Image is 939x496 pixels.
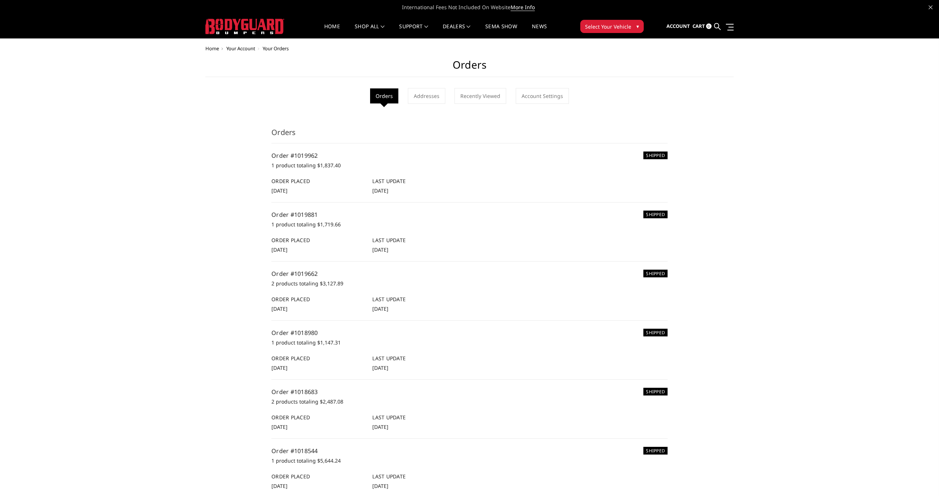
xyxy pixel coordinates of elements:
a: Support [399,24,428,38]
span: [DATE] [372,187,388,194]
li: Orders [370,88,398,103]
span: ▾ [636,22,639,30]
a: Account Settings [516,88,569,104]
span: 0 [706,23,712,29]
button: Select Your Vehicle [580,20,644,33]
span: [DATE] [271,246,288,253]
span: Your Orders [263,45,289,52]
span: [DATE] [372,246,388,253]
h6: Order Placed [271,295,365,303]
h6: Last Update [372,236,465,244]
p: 1 product totaling $5,644.24 [271,456,668,465]
a: Order #1018980 [271,329,318,337]
h6: Order Placed [271,177,365,185]
span: [DATE] [372,364,388,371]
h6: SHIPPED [643,447,668,455]
h6: Order Placed [271,413,365,421]
span: [DATE] [372,423,388,430]
h6: Last Update [372,354,465,362]
span: [DATE] [372,305,388,312]
img: BODYGUARD BUMPERS [205,19,284,34]
span: [DATE] [271,423,288,430]
p: 2 products totaling $2,487.08 [271,397,668,406]
h6: SHIPPED [643,388,668,395]
a: Recently Viewed [454,88,506,104]
h6: Last Update [372,177,465,185]
h6: SHIPPED [643,270,668,277]
h6: Last Update [372,295,465,303]
h6: Last Update [372,413,465,421]
a: shop all [355,24,384,38]
p: 1 product totaling $1,147.31 [271,338,668,347]
span: [DATE] [271,364,288,371]
h6: Last Update [372,473,465,480]
a: News [532,24,547,38]
h6: SHIPPED [643,152,668,159]
a: SEMA Show [485,24,517,38]
span: [DATE] [271,305,288,312]
span: [DATE] [271,482,288,489]
a: Dealers [443,24,471,38]
span: Select Your Vehicle [585,23,631,30]
p: 1 product totaling $1,719.66 [271,220,668,229]
h1: Orders [205,59,734,77]
p: 2 products totaling $3,127.89 [271,279,668,288]
a: Your Account [226,45,255,52]
p: 1 product totaling $1,837.40 [271,161,668,170]
h6: Order Placed [271,236,365,244]
h3: Orders [271,127,668,143]
a: Order #1018544 [271,447,318,455]
span: [DATE] [271,187,288,194]
h6: SHIPPED [643,329,668,336]
a: Home [205,45,219,52]
h6: SHIPPED [643,211,668,218]
span: Account [666,23,690,29]
a: Cart 0 [693,17,712,36]
h6: Order Placed [271,354,365,362]
a: Order #1019662 [271,270,318,278]
a: Account [666,17,690,36]
a: Addresses [408,88,445,104]
span: Cart [693,23,705,29]
a: Order #1019962 [271,152,318,160]
span: [DATE] [372,482,388,489]
a: Order #1018683 [271,388,318,396]
a: Home [324,24,340,38]
h6: Order Placed [271,473,365,480]
a: Order #1019881 [271,211,318,219]
a: More Info [511,4,535,11]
